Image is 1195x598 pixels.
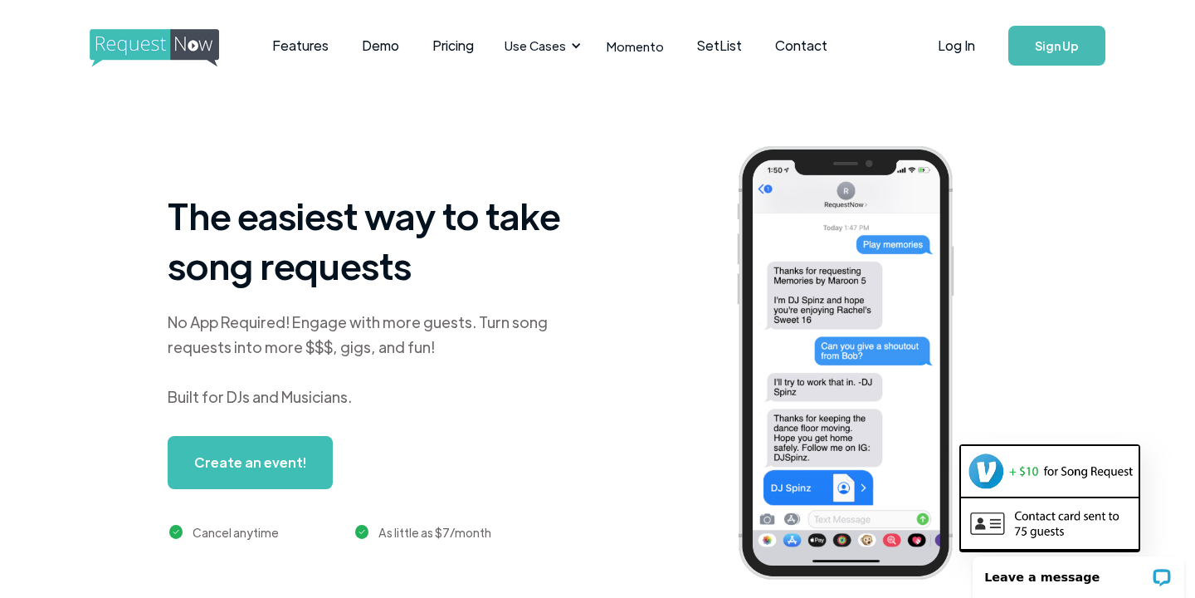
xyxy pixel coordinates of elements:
[169,525,183,539] img: green checkmark
[90,29,250,67] img: requestnow logo
[168,310,583,409] div: No App Required! Engage with more guests. Turn song requests into more $$$, gigs, and fun! Built ...
[921,17,992,75] a: Log In
[680,20,758,71] a: SetList
[345,20,416,71] a: Demo
[90,29,214,62] a: home
[590,22,680,71] a: Momento
[256,20,345,71] a: Features
[718,135,998,597] img: iphone screenshot
[961,498,1139,548] img: contact card example
[962,546,1195,598] iframe: LiveChat chat widget
[168,436,333,489] a: Create an event!
[416,20,490,71] a: Pricing
[378,522,491,542] div: As little as $7/month
[495,20,586,71] div: Use Cases
[1008,26,1105,66] a: Sign Up
[961,446,1139,496] img: venmo screenshot
[758,20,844,71] a: Contact
[355,525,369,539] img: green checkmark
[505,37,566,55] div: Use Cases
[193,522,279,542] div: Cancel anytime
[168,190,583,290] h1: The easiest way to take song requests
